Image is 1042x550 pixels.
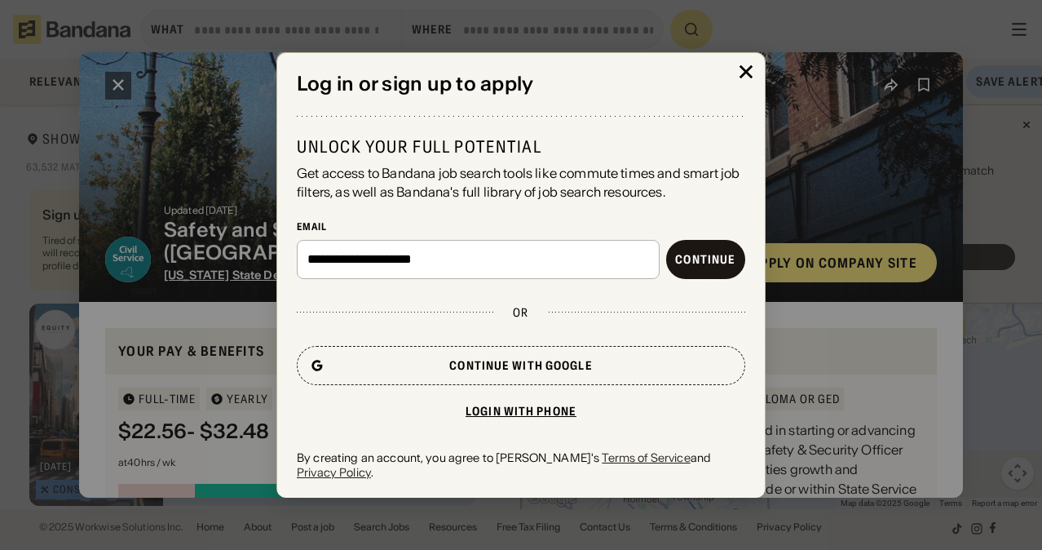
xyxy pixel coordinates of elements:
div: By creating an account, you agree to [PERSON_NAME]'s and . [297,450,745,480]
a: Privacy Policy [297,465,371,480]
div: or [513,305,528,320]
div: Login with phone [466,406,576,417]
div: Continue [675,254,735,265]
div: Unlock your full potential [297,136,745,157]
div: Get access to Bandana job search tools like commute times and smart job filters, as well as Banda... [297,164,745,201]
a: Terms of Service [602,450,690,465]
div: Continue with Google [449,360,592,371]
div: Email [297,220,745,233]
div: Log in or sign up to apply [297,73,745,96]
